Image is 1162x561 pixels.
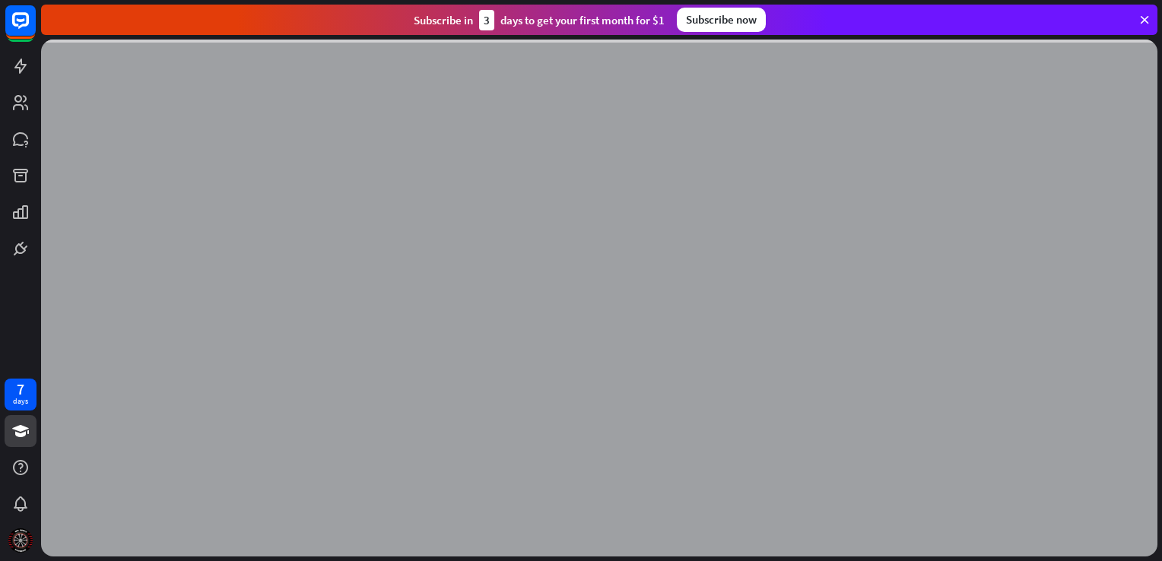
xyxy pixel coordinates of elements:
a: 7 days [5,379,37,410]
div: 3 [479,10,494,30]
div: Subscribe in days to get your first month for $1 [414,10,665,30]
div: 7 [17,382,24,396]
div: Subscribe now [677,8,766,32]
div: days [13,396,28,407]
